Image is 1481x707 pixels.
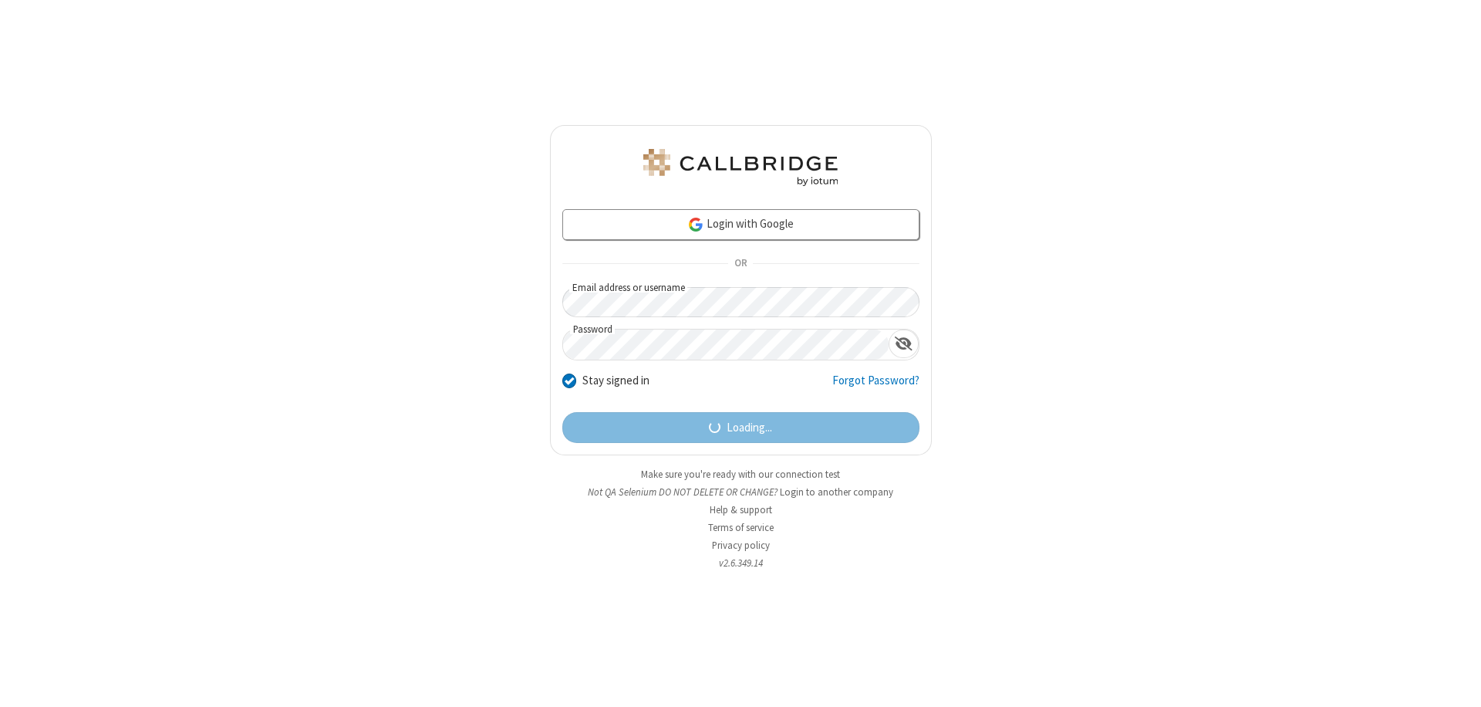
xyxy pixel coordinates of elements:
a: Privacy policy [712,539,770,552]
span: Loading... [727,419,772,437]
div: Show password [889,330,919,358]
li: Not QA Selenium DO NOT DELETE OR CHANGE? [550,485,932,499]
button: Loading... [562,412,919,443]
li: v2.6.349.14 [550,556,932,570]
a: Make sure you're ready with our connection test [641,468,840,481]
a: Forgot Password? [832,372,919,401]
img: google-icon.png [687,216,704,233]
input: Password [563,330,889,360]
button: Login to another company [780,485,893,499]
a: Terms of service [708,521,774,534]
input: Email address or username [562,287,919,317]
a: Help & support [710,503,772,516]
a: Login with Google [562,209,919,240]
img: QA Selenium DO NOT DELETE OR CHANGE [640,149,841,186]
label: Stay signed in [582,372,649,390]
span: OR [728,253,753,275]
